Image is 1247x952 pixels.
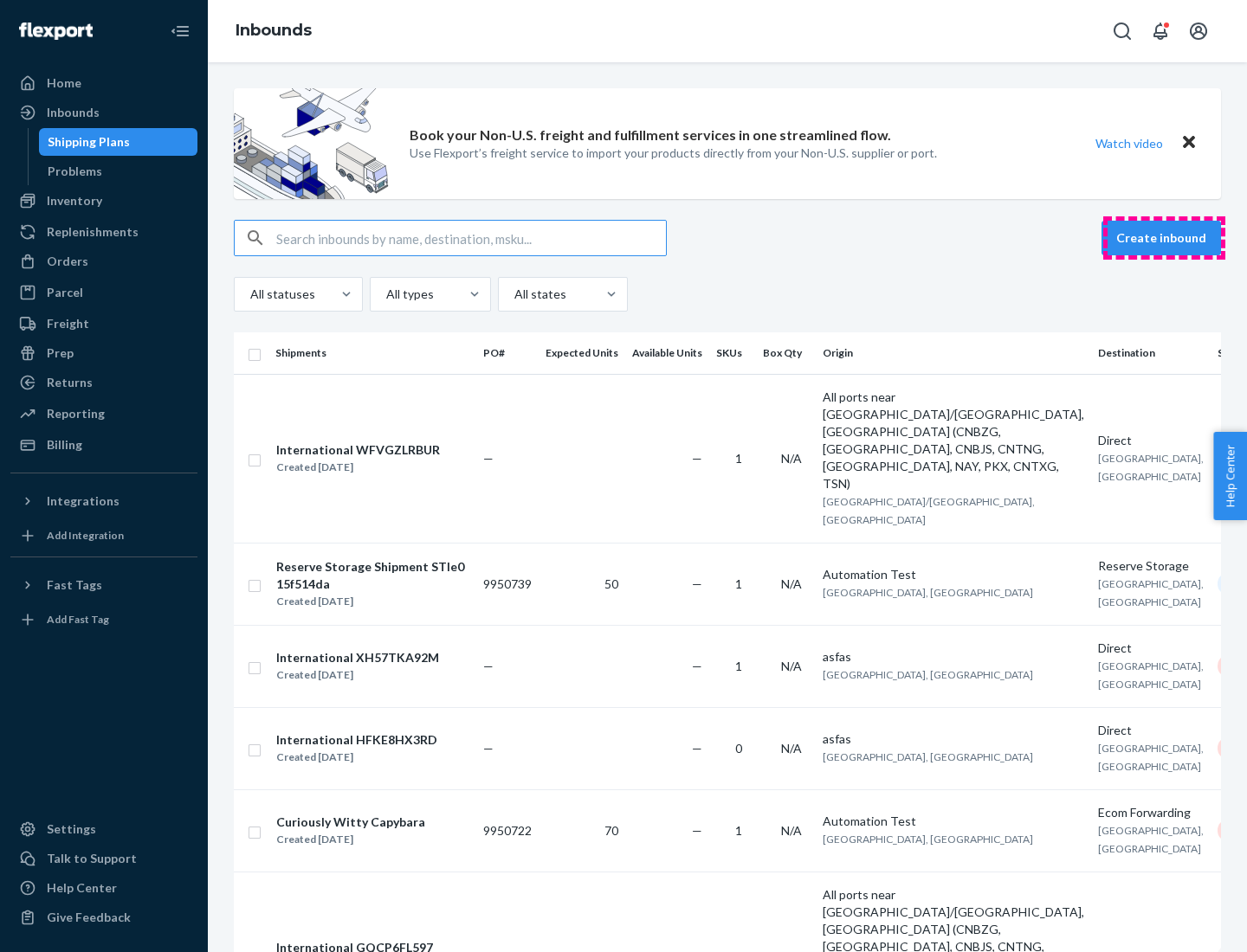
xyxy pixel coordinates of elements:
button: Close Navigation [163,14,197,48]
th: Box Qty [756,332,816,374]
span: 1 [735,823,742,838]
a: Talk to Support [10,845,197,872]
div: Give Feedback [47,909,131,926]
span: [GEOGRAPHIC_DATA], [GEOGRAPHIC_DATA] [1098,452,1204,483]
button: Integrations [10,487,197,515]
span: [GEOGRAPHIC_DATA], [GEOGRAPHIC_DATA] [823,586,1033,599]
a: Reporting [10,400,197,428]
span: N/A [781,823,802,838]
div: Add Integration [47,528,124,543]
a: Prep [10,339,197,367]
span: — [483,741,494,756]
input: Search inbounds by name, destination, msku... [276,221,666,255]
div: Direct [1098,722,1204,739]
div: asfas [823,730,1084,748]
a: Add Fast Tag [10,606,197,634]
div: Help Center [47,879,117,897]
div: Automation Test [823,813,1084,830]
a: Help Center [10,874,197,902]
th: SKUs [709,332,756,374]
div: Ecom Forwarding [1098,804,1204,821]
a: Billing [10,431,197,459]
a: Problems [39,158,198,185]
div: Reporting [47,405,105,422]
div: Freight [47,315,89,332]
td: 9950722 [476,789,539,872]
div: Orders [47,253,88,270]
div: Returns [47,374,93,391]
button: Help Center [1213,432,1247,520]
button: Fast Tags [10,571,197,599]
img: Flexport logo [19,23,93,40]
div: Problems [48,163,102,180]
th: PO# [476,332,539,374]
span: — [692,659,702,673]
a: Settings [10,815,197,843]
div: Created [DATE] [276,831,425,848]
span: [GEOGRAPHIC_DATA], [GEOGRAPHIC_DATA] [1098,659,1204,691]
a: Freight [10,310,197,338]
span: — [692,451,702,466]
div: Reserve Storage Shipment STIe015f514da [276,558,468,593]
div: asfas [823,648,1084,666]
a: Home [10,69,197,97]
span: 0 [735,741,742,756]
span: [GEOGRAPHIC_DATA]/[GEOGRAPHIC_DATA], [GEOGRAPHIC_DATA] [823,495,1035,526]
span: N/A [781,451,802,466]
div: Replenishments [47,223,139,241]
p: Book your Non-U.S. freight and fulfillment services in one streamlined flow. [410,125,891,145]
span: [GEOGRAPHIC_DATA], [GEOGRAPHIC_DATA] [823,833,1033,846]
a: Inbounds [236,21,312,40]
span: N/A [781,576,802,591]
a: Inventory [10,187,197,215]
th: Destination [1091,332,1211,374]
div: Created [DATE] [276,593,468,610]
div: Direct [1098,640,1204,657]
div: Settings [47,820,96,838]
button: Create inbound [1102,221,1221,255]
button: Open Search Box [1105,14,1140,48]
button: Open account menu [1181,14,1216,48]
a: Replenishments [10,218,197,246]
div: All ports near [GEOGRAPHIC_DATA]/[GEOGRAPHIC_DATA], [GEOGRAPHIC_DATA] (CNBZG, [GEOGRAPHIC_DATA], ... [823,389,1084,492]
span: — [692,576,702,591]
span: — [483,659,494,673]
span: N/A [781,741,802,756]
div: Reserve Storage [1098,557,1204,575]
span: [GEOGRAPHIC_DATA], [GEOGRAPHIC_DATA] [1098,742,1204,773]
span: [GEOGRAPHIC_DATA], [GEOGRAPHIC_DATA] [1098,824,1204,855]
div: Add Fast Tag [47,612,109,627]
span: [GEOGRAPHIC_DATA], [GEOGRAPHIC_DATA] [1098,577,1204,608]
span: 1 [735,659,742,673]
div: Direct [1098,432,1204,449]
a: Inbounds [10,99,197,126]
div: Fast Tags [47,576,102,594]
span: [GEOGRAPHIC_DATA], [GEOGRAPHIC_DATA] [823,668,1033,681]
div: Parcel [47,284,83,301]
div: Home [47,74,81,92]
th: Origin [816,332,1091,374]
div: Prep [47,344,74,362]
span: — [692,741,702,756]
div: Talk to Support [47,850,137,867]
div: International WFVGZLRBUR [276,441,440,459]
button: Close [1178,131,1200,156]
div: Created [DATE] [276,666,439,684]
div: Curiously Witty Capybara [276,814,425,831]
th: Shipments [268,332,476,374]
a: Shipping Plans [39,128,198,156]
span: — [692,823,702,838]
div: Inventory [47,192,102,209]
span: 1 [735,451,742,466]
a: Add Integration [10,522,197,550]
div: International XH57TKA92M [276,649,439,666]
div: Billing [47,436,82,453]
a: Orders [10,248,197,275]
th: Expected Units [539,332,625,374]
button: Open notifications [1143,14,1178,48]
button: Give Feedback [10,904,197,931]
input: All states [513,286,514,303]
button: Watch video [1084,131,1174,156]
span: N/A [781,659,802,673]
